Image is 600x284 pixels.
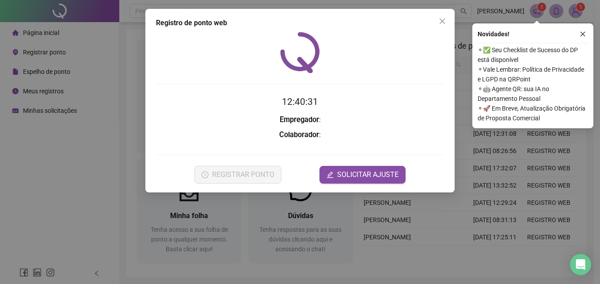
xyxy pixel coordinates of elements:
[280,32,320,73] img: QRPoint
[319,166,406,184] button: editSOLICITAR AJUSTE
[156,18,444,28] div: Registro de ponto web
[194,166,281,184] button: REGISTRAR PONTO
[282,96,318,107] time: 12:40:31
[580,31,586,37] span: close
[279,130,319,139] strong: Colaborador
[439,18,446,25] span: close
[478,84,588,104] span: ⚬ 🤖 Agente QR: sua IA no Departamento Pessoal
[327,171,334,178] span: edit
[478,29,509,39] span: Novidades !
[478,104,588,123] span: ⚬ 🚀 Em Breve, Atualização Obrigatória de Proposta Comercial
[435,14,449,28] button: Close
[280,115,319,124] strong: Empregador
[337,169,399,180] span: SOLICITAR AJUSTE
[156,129,444,141] h3: :
[570,254,591,275] div: Open Intercom Messenger
[478,65,588,84] span: ⚬ Vale Lembrar: Política de Privacidade e LGPD na QRPoint
[156,114,444,126] h3: :
[478,45,588,65] span: ⚬ ✅ Seu Checklist de Sucesso do DP está disponível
